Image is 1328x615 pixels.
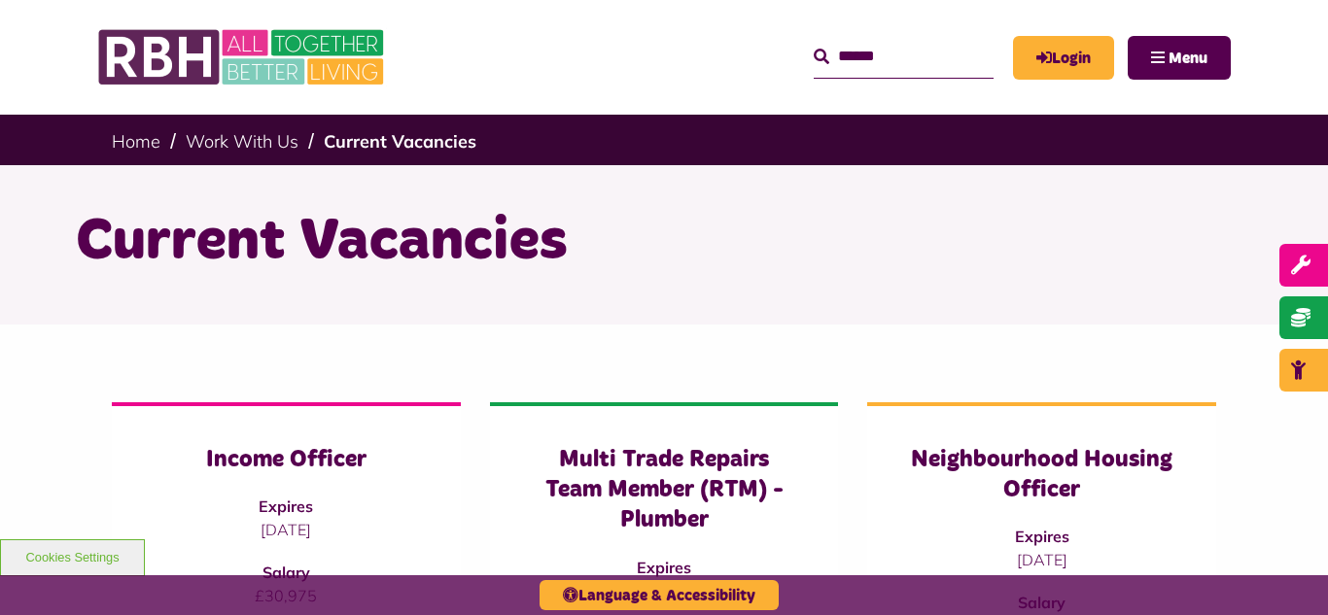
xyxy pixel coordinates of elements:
strong: Expires [259,496,313,516]
a: MyRBH [1013,36,1114,80]
h3: Neighbourhood Housing Officer [906,445,1177,505]
h3: Income Officer [151,445,422,475]
button: Language & Accessibility [540,580,779,610]
iframe: Netcall Web Assistant for live chat [1241,528,1328,615]
img: RBH [97,19,389,95]
p: [DATE] [151,518,422,541]
h3: Multi Trade Repairs Team Member (RTM) - Plumber [529,445,800,536]
strong: Expires [637,558,691,577]
h1: Current Vacancies [76,204,1252,280]
button: Navigation [1128,36,1231,80]
span: Menu [1169,51,1207,66]
a: Current Vacancies [324,130,476,153]
strong: Salary [262,563,310,582]
a: Home [112,130,160,153]
a: Work With Us [186,130,298,153]
p: [DATE] [906,548,1177,571]
strong: Expires [1015,527,1069,546]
